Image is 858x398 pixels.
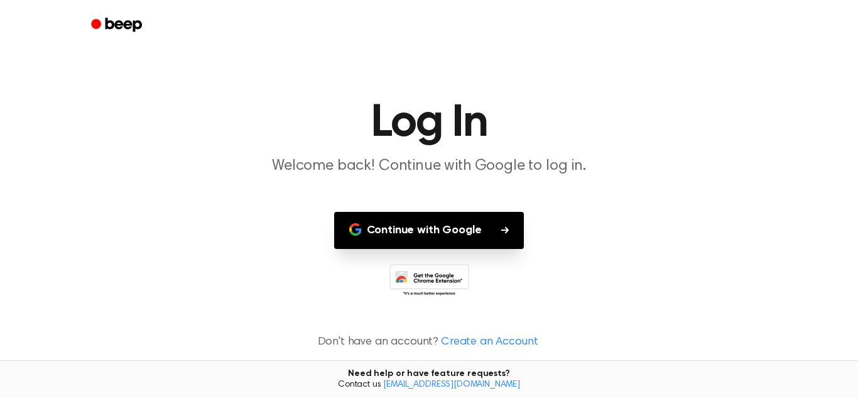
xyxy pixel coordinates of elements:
[334,212,524,249] button: Continue with Google
[383,380,520,389] a: [EMAIL_ADDRESS][DOMAIN_NAME]
[107,101,751,146] h1: Log In
[441,334,538,351] a: Create an Account
[188,156,670,177] p: Welcome back! Continue with Google to log in.
[15,334,843,351] p: Don't have an account?
[82,13,153,38] a: Beep
[8,380,850,391] span: Contact us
